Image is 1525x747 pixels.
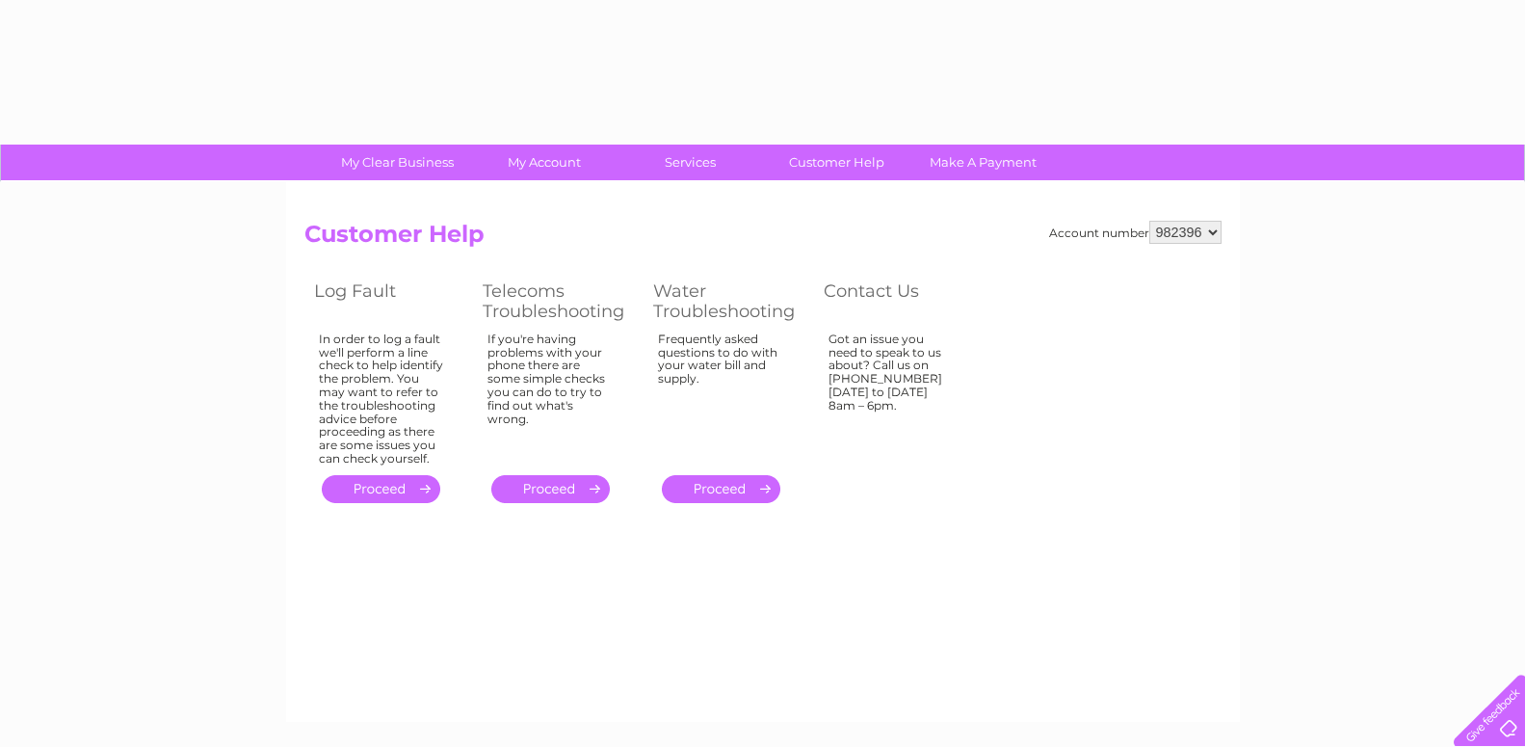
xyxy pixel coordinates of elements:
[1049,221,1222,244] div: Account number
[662,475,780,503] a: .
[322,475,440,503] a: .
[304,276,473,327] th: Log Fault
[828,333,954,458] div: Got an issue you need to speak to us about? Call us on [PHONE_NUMBER] [DATE] to [DATE] 8am – 6pm.
[487,333,615,458] div: If you're having problems with your phone there are some simple checks you can do to try to find ...
[318,145,477,180] a: My Clear Business
[904,145,1063,180] a: Make A Payment
[473,276,644,327] th: Telecoms Troubleshooting
[814,276,983,327] th: Contact Us
[658,333,785,458] div: Frequently asked questions to do with your water bill and supply.
[644,276,814,327] th: Water Troubleshooting
[757,145,916,180] a: Customer Help
[464,145,623,180] a: My Account
[304,221,1222,257] h2: Customer Help
[319,333,444,466] div: In order to log a fault we'll perform a line check to help identify the problem. You may want to ...
[491,475,610,503] a: .
[611,145,770,180] a: Services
